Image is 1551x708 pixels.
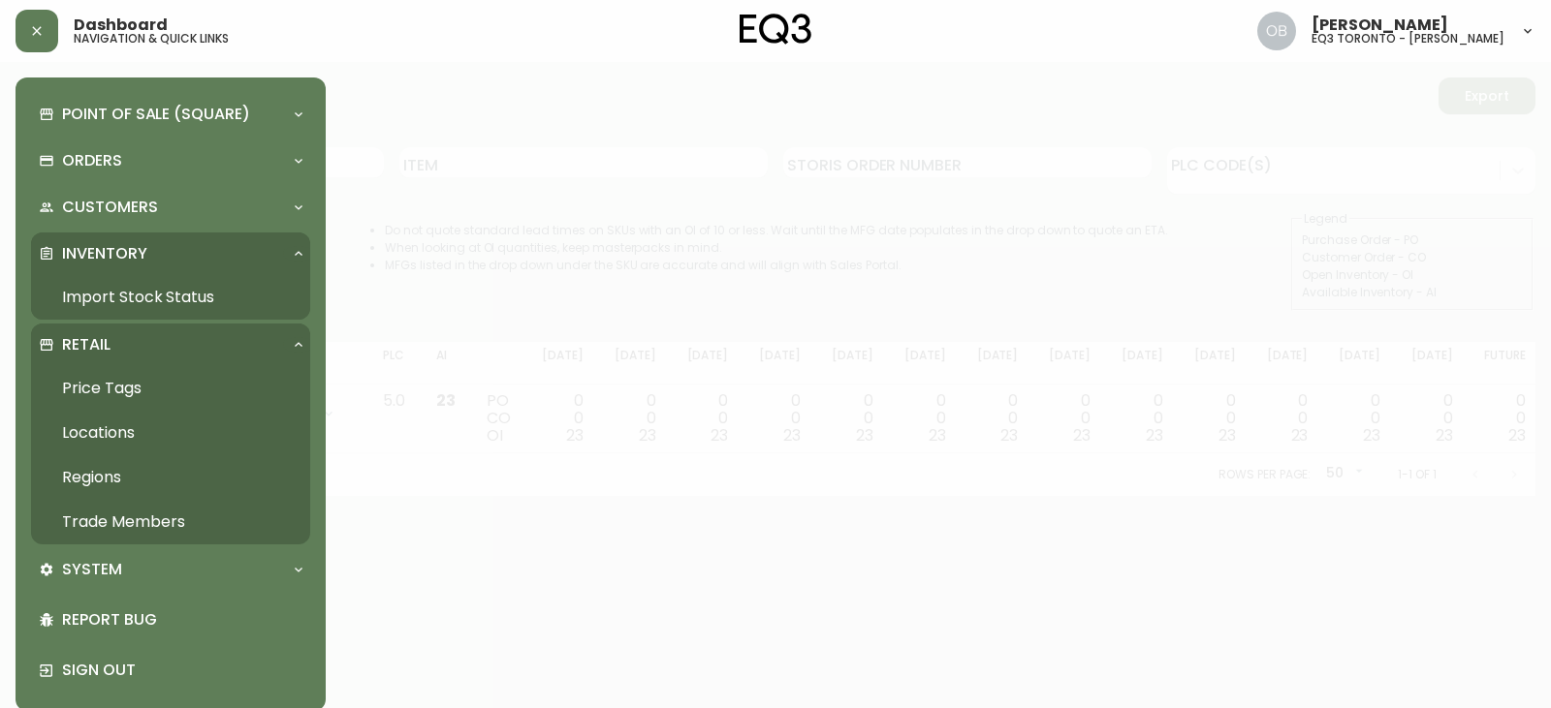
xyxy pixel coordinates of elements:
img: 8e0065c524da89c5c924d5ed86cfe468 [1257,12,1296,50]
p: Retail [62,334,111,355]
div: Point of Sale (Square) [31,93,310,136]
div: Customers [31,186,310,229]
h5: eq3 toronto - [PERSON_NAME] [1312,33,1504,45]
a: Price Tags [31,366,310,411]
span: Dashboard [74,17,168,33]
div: Sign Out [31,645,310,695]
p: Point of Sale (Square) [62,104,250,125]
div: System [31,548,310,591]
p: Sign Out [62,660,302,681]
a: Trade Members [31,500,310,544]
a: Import Stock Status [31,275,310,320]
p: System [62,559,122,580]
h5: navigation & quick links [74,33,229,45]
img: logo [740,14,811,45]
div: Inventory [31,232,310,275]
p: Inventory [62,243,147,264]
a: Regions [31,455,310,500]
div: Report Bug [31,595,310,645]
p: Orders [62,150,122,171]
p: Report Bug [62,609,302,631]
div: Retail [31,323,310,366]
a: Locations [31,411,310,455]
span: [PERSON_NAME] [1312,17,1448,33]
p: Customers [62,197,158,218]
div: Orders [31,139,310,182]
